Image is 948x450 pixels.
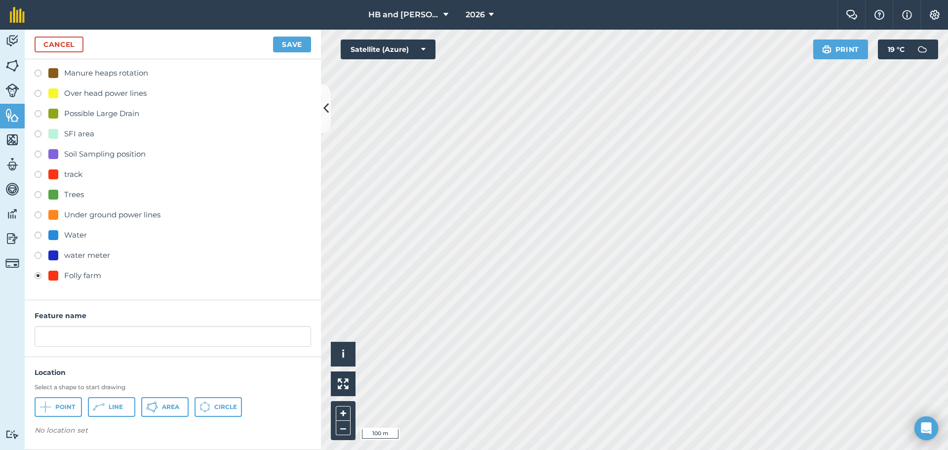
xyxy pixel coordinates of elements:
h3: Select a shape to start drawing [35,383,311,391]
button: Print [813,40,869,59]
span: i [342,348,345,360]
span: Circle [214,403,237,411]
span: 2026 [466,9,485,21]
img: svg+xml;base64,PHN2ZyB4bWxucz0iaHR0cDovL3d3dy53My5vcmcvMjAwMC9zdmciIHdpZHRoPSI1NiIgaGVpZ2h0PSI2MC... [5,108,19,123]
div: SFI area [64,128,94,140]
div: Over head power lines [64,87,147,99]
button: Satellite (Azure) [341,40,435,59]
img: svg+xml;base64,PD94bWwgdmVyc2lvbj0iMS4wIiBlbmNvZGluZz0idXRmLTgiPz4KPCEtLSBHZW5lcmF0b3I6IEFkb2JlIE... [5,34,19,48]
div: Folly farm [64,270,101,282]
img: svg+xml;base64,PD94bWwgdmVyc2lvbj0iMS4wIiBlbmNvZGluZz0idXRmLTgiPz4KPCEtLSBHZW5lcmF0b3I6IEFkb2JlIE... [5,83,19,97]
button: Line [88,397,135,417]
button: Circle [195,397,242,417]
em: No location set [35,426,88,435]
img: svg+xml;base64,PHN2ZyB4bWxucz0iaHR0cDovL3d3dy53My5vcmcvMjAwMC9zdmciIHdpZHRoPSI1NiIgaGVpZ2h0PSI2MC... [5,132,19,147]
img: A cog icon [929,10,941,20]
span: Point [55,403,75,411]
img: Two speech bubbles overlapping with the left bubble in the forefront [846,10,858,20]
img: svg+xml;base64,PHN2ZyB4bWxucz0iaHR0cDovL3d3dy53My5vcmcvMjAwMC9zdmciIHdpZHRoPSIxNyIgaGVpZ2h0PSIxNy... [902,9,912,21]
button: 19 °C [878,40,938,59]
span: Area [162,403,179,411]
img: Four arrows, one pointing top left, one top right, one bottom right and the last bottom left [338,378,349,389]
img: svg+xml;base64,PD94bWwgdmVyc2lvbj0iMS4wIiBlbmNvZGluZz0idXRmLTgiPz4KPCEtLSBHZW5lcmF0b3I6IEFkb2JlIE... [5,430,19,439]
button: Point [35,397,82,417]
div: track [64,168,82,180]
img: svg+xml;base64,PD94bWwgdmVyc2lvbj0iMS4wIiBlbmNvZGluZz0idXRmLTgiPz4KPCEtLSBHZW5lcmF0b3I6IEFkb2JlIE... [5,182,19,197]
div: Soil Sampling position [64,148,146,160]
img: svg+xml;base64,PD94bWwgdmVyc2lvbj0iMS4wIiBlbmNvZGluZz0idXRmLTgiPz4KPCEtLSBHZW5lcmF0b3I6IEFkb2JlIE... [5,256,19,270]
img: svg+xml;base64,PD94bWwgdmVyc2lvbj0iMS4wIiBlbmNvZGluZz0idXRmLTgiPz4KPCEtLSBHZW5lcmF0b3I6IEFkb2JlIE... [912,40,932,59]
img: svg+xml;base64,PD94bWwgdmVyc2lvbj0iMS4wIiBlbmNvZGluZz0idXRmLTgiPz4KPCEtLSBHZW5lcmF0b3I6IEFkb2JlIE... [5,231,19,246]
h4: Feature name [35,310,311,321]
span: Line [109,403,123,411]
button: Save [273,37,311,52]
button: i [331,342,355,367]
div: Possible Large Drain [64,108,139,120]
img: svg+xml;base64,PD94bWwgdmVyc2lvbj0iMS4wIiBlbmNvZGluZz0idXRmLTgiPz4KPCEtLSBHZW5lcmF0b3I6IEFkb2JlIE... [5,206,19,221]
span: HB and [PERSON_NAME] [368,9,439,21]
button: Area [141,397,189,417]
span: 19 ° C [888,40,905,59]
div: Open Intercom Messenger [914,416,938,440]
div: Under ground power lines [64,209,160,221]
img: A question mark icon [873,10,885,20]
button: + [336,406,351,421]
a: Cancel [35,37,83,52]
img: svg+xml;base64,PHN2ZyB4bWxucz0iaHR0cDovL3d3dy53My5vcmcvMjAwMC9zdmciIHdpZHRoPSI1NiIgaGVpZ2h0PSI2MC... [5,58,19,73]
div: Water [64,229,87,241]
h4: Location [35,367,311,378]
img: svg+xml;base64,PD94bWwgdmVyc2lvbj0iMS4wIiBlbmNvZGluZz0idXRmLTgiPz4KPCEtLSBHZW5lcmF0b3I6IEFkb2JlIE... [5,157,19,172]
img: svg+xml;base64,PHN2ZyB4bWxucz0iaHR0cDovL3d3dy53My5vcmcvMjAwMC9zdmciIHdpZHRoPSIxOSIgaGVpZ2h0PSIyNC... [822,43,831,55]
button: – [336,421,351,435]
div: water meter [64,249,110,261]
div: Manure heaps rotation [64,67,148,79]
img: fieldmargin Logo [10,7,25,23]
div: Trees [64,189,84,201]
